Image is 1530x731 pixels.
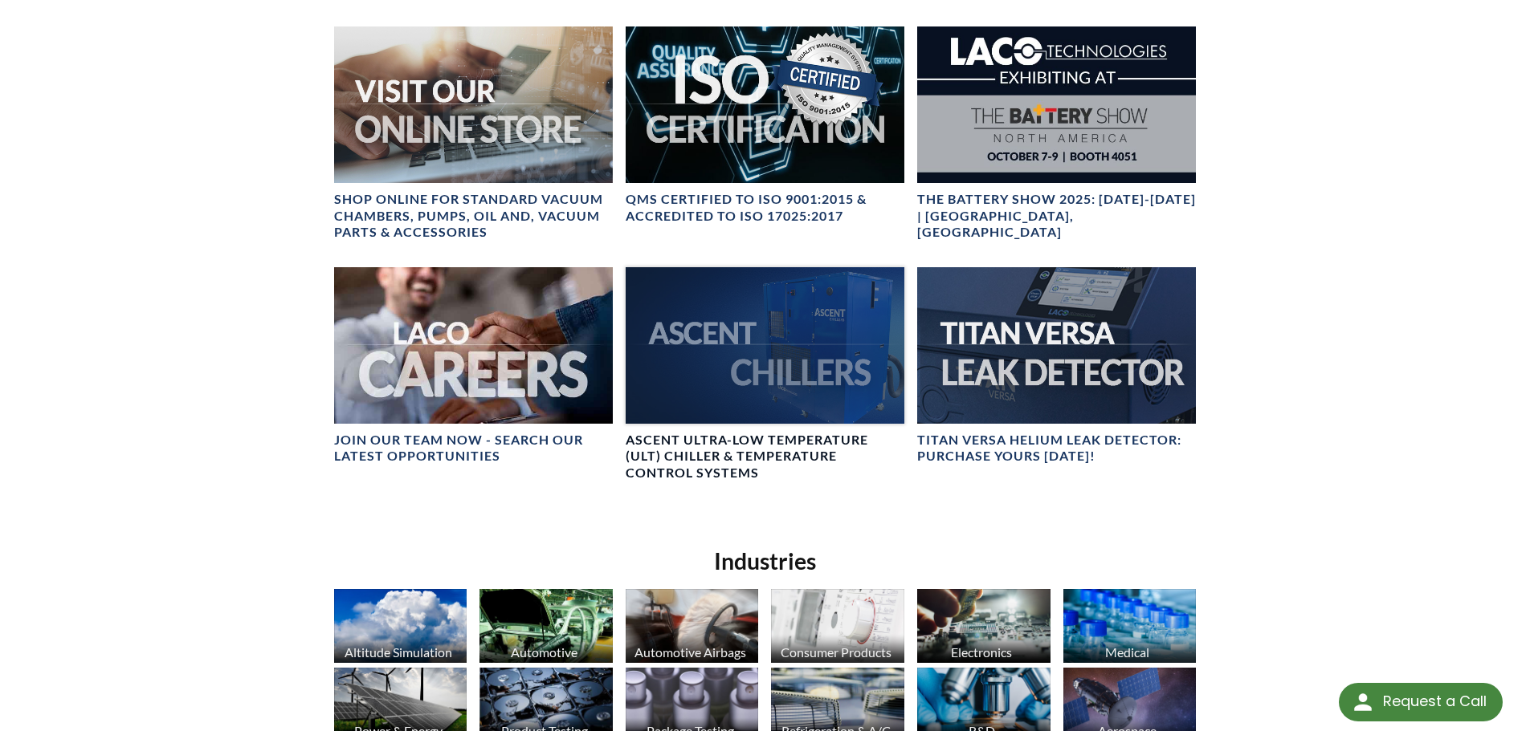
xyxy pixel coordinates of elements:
h4: The Battery Show 2025: [DATE]-[DATE] | [GEOGRAPHIC_DATA], [GEOGRAPHIC_DATA] [917,191,1196,241]
a: Medical [1063,589,1197,668]
div: Electronics [915,644,1049,660]
h2: Industries [328,546,1203,576]
div: Consumer Products [769,644,903,660]
a: Join our team now - SEARCH OUR LATEST OPPORTUNITIES [334,267,613,465]
img: industry_Automotive_670x376.jpg [479,589,613,664]
img: industry_Auto-Airbag_670x376.jpg [626,589,759,664]
a: Visit Our Online Store headerSHOP ONLINE FOR STANDARD VACUUM CHAMBERS, PUMPS, OIL AND, VACUUM PAR... [334,26,613,242]
h4: SHOP ONLINE FOR STANDARD VACUUM CHAMBERS, PUMPS, OIL AND, VACUUM PARTS & ACCESSORIES [334,191,613,241]
a: Ascent Chiller ImageAscent Ultra-Low Temperature (ULT) Chiller & Temperature Control Systems [626,267,904,482]
div: Automotive Airbags [623,644,757,660]
div: Altitude Simulation [332,644,466,660]
a: Automotive [479,589,613,668]
h4: Ascent Ultra-Low Temperature (ULT) Chiller & Temperature Control Systems [626,432,904,481]
img: round button [1350,689,1376,715]
img: industry_AltitudeSim_670x376.jpg [334,589,467,664]
a: ISO Certification headerQMS CERTIFIED to ISO 9001:2015 & Accredited to ISO 17025:2017 [626,26,904,225]
a: Altitude Simulation [334,589,467,668]
a: The Battery Show 2025: Oct 7-9 | Detroit, MIThe Battery Show 2025: [DATE]-[DATE] | [GEOGRAPHIC_DA... [917,26,1196,242]
div: Automotive [477,644,611,660]
h4: QMS CERTIFIED to ISO 9001:2015 & Accredited to ISO 17025:2017 [626,191,904,225]
h4: Join our team now - SEARCH OUR LATEST OPPORTUNITIES [334,432,613,465]
div: Request a Call [1383,683,1487,720]
div: Request a Call [1339,683,1503,721]
a: TITAN VERSA bannerTITAN VERSA Helium Leak Detector: Purchase Yours [DATE]! [917,267,1196,465]
img: industry_Electronics_670x376.jpg [917,589,1051,664]
a: Consumer Products [771,589,904,668]
div: Medical [1061,644,1195,660]
img: industry_Consumer_670x376.jpg [771,589,904,664]
a: Automotive Airbags [626,589,759,668]
h4: TITAN VERSA Helium Leak Detector: Purchase Yours [DATE]! [917,432,1196,465]
a: Electronics [917,589,1051,668]
img: industry_Medical_670x376.jpg [1063,589,1197,664]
